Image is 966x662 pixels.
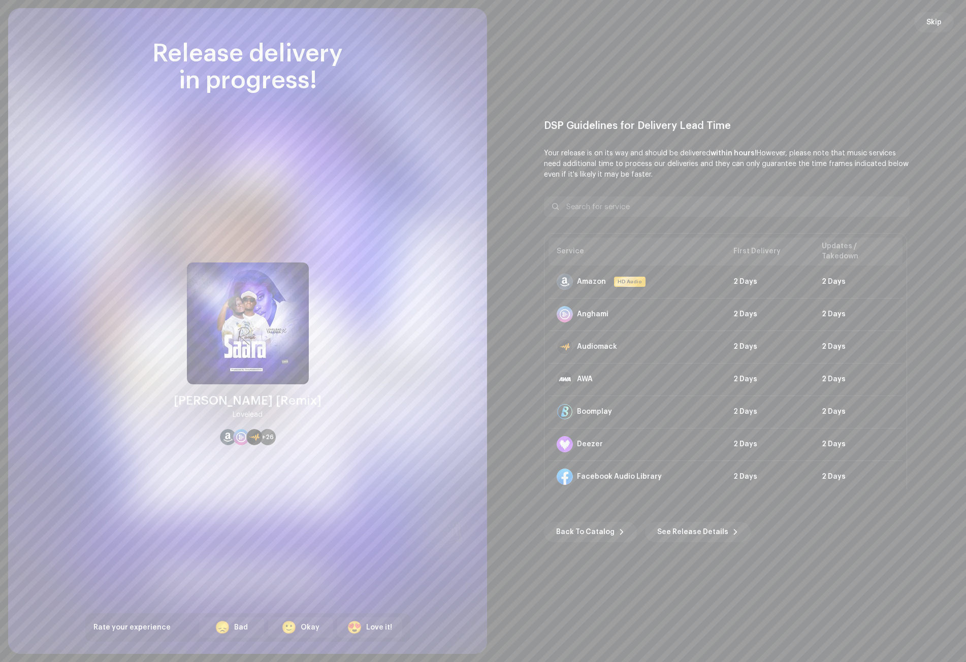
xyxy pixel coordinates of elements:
[926,12,942,32] span: Skip
[301,622,319,633] div: Okay
[544,148,910,180] p: Your release is on its way and should be delivered However, please note that music services need ...
[814,298,902,330] td: 2 Days
[215,621,230,634] div: 😞
[814,460,902,493] td: 2 Days
[549,238,726,266] th: Service
[577,440,603,448] div: Deezer
[174,392,321,409] div: [PERSON_NAME] [Remix]
[725,428,814,460] td: 2 Days
[544,522,637,542] button: Back To Catalog
[814,428,902,460] td: 2 Days
[725,363,814,395] td: 2 Days
[814,363,902,395] td: 2 Days
[615,278,645,286] span: HD Audio
[711,150,757,157] b: within hours!
[544,196,910,217] input: Search for service
[577,278,606,286] div: Amazon
[725,238,814,266] th: First Delivery
[281,621,297,634] div: 🙂
[577,473,662,481] div: Facebook Audio Library
[814,266,902,298] td: 2 Days
[725,460,814,493] td: 2 Days
[814,238,902,266] th: Updates / Takedown
[725,298,814,330] td: 2 Days
[914,12,954,32] button: Skip
[577,310,608,318] div: Anghami
[366,622,392,633] div: Love it!
[657,522,728,542] span: See Release Details
[556,522,615,542] span: Back To Catalog
[187,262,309,384] img: cdf2a766-e2f9-46bd-bb6b-9905fc430ede
[262,433,274,441] span: +26
[233,409,263,421] div: Lovelead
[645,522,751,542] button: See Release Details
[234,622,248,633] div: Bad
[814,330,902,363] td: 2 Days
[814,395,902,428] td: 2 Days
[725,330,814,363] td: 2 Days
[93,624,171,631] span: Rate your experience
[85,41,410,94] div: Release delivery in progress!
[577,343,617,351] div: Audiomack
[347,621,362,634] div: 😍
[725,395,814,428] td: 2 Days
[577,375,593,383] div: AWA
[577,408,612,416] div: Boomplay
[725,266,814,298] td: 2 Days
[544,120,910,132] div: DSP Guidelines for Delivery Lead Time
